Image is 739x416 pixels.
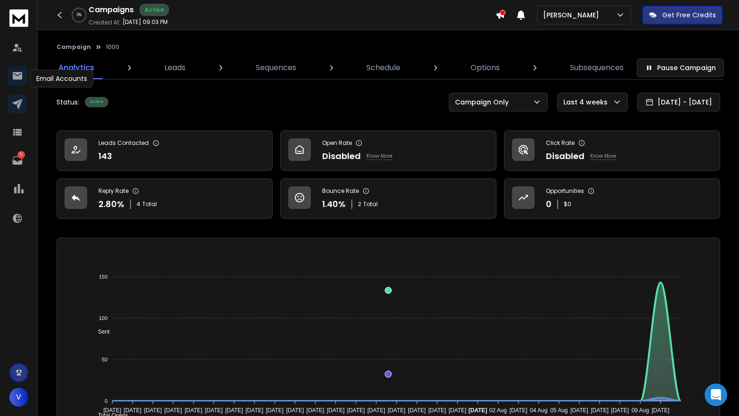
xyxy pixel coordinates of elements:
[266,407,284,414] tspan: [DATE]
[322,139,352,147] p: Open Rate
[358,200,361,208] span: 2
[550,407,568,414] tspan: 05 Aug
[98,150,112,163] p: 143
[510,407,528,414] tspan: [DATE]
[122,18,168,26] p: [DATE] 09:03 PM
[9,9,28,27] img: logo
[91,328,110,335] span: Sent
[322,187,359,195] p: Bounce Rate
[225,407,243,414] tspan: [DATE]
[632,407,649,414] tspan: 09 Aug
[546,187,584,195] p: Opportunities
[98,187,129,195] p: Reply Rate
[546,198,552,211] p: 0
[245,407,263,414] tspan: [DATE]
[546,139,575,147] p: Click Rate
[530,407,547,414] tspan: 04 Aug
[366,62,400,73] p: Schedule
[99,274,107,280] tspan: 150
[637,58,724,77] button: Pause Campaign
[280,130,496,171] a: Open RateDisabledKnow More
[705,384,727,406] div: Open Intercom Messenger
[57,130,273,171] a: Leads Contacted143
[564,56,629,79] a: Subsequences
[250,56,302,79] a: Sequences
[543,10,603,20] p: [PERSON_NAME]
[98,198,124,211] p: 2.80 %
[611,407,629,414] tspan: [DATE]
[124,407,142,414] tspan: [DATE]
[322,150,361,163] p: Disabled
[89,4,134,16] h1: Campaigns
[106,43,119,51] p: 1000
[205,407,223,414] tspan: [DATE]
[98,139,149,147] p: Leads Contacted
[570,62,624,73] p: Subsequences
[471,62,500,73] p: Options
[455,97,512,107] p: Campaign Only
[449,407,467,414] tspan: [DATE]
[9,388,28,407] button: V
[102,357,107,362] tspan: 50
[546,150,585,163] p: Disabled
[642,6,723,24] button: Get Free Credits
[89,19,121,26] p: Created At:
[159,56,191,79] a: Leads
[53,56,100,79] a: Analytics
[57,97,79,107] p: Status:
[139,4,169,16] div: Active
[465,56,505,79] a: Options
[367,407,385,414] tspan: [DATE]
[99,315,107,321] tspan: 100
[8,151,27,170] a: 1
[280,178,496,219] a: Bounce Rate1.40%2Total
[164,407,182,414] tspan: [DATE]
[77,12,81,18] p: 0 %
[347,407,365,414] tspan: [DATE]
[58,62,94,73] p: Analytics
[85,97,108,107] div: Active
[104,407,122,414] tspan: [DATE]
[564,200,571,208] p: $ 0
[322,198,346,211] p: 1.40 %
[366,152,392,160] p: Know More
[142,200,157,208] span: Total
[637,93,720,112] button: [DATE] - [DATE]
[256,62,296,73] p: Sequences
[361,56,406,79] a: Schedule
[30,70,93,88] div: Email Accounts
[563,97,611,107] p: Last 4 weeks
[388,407,406,414] tspan: [DATE]
[57,43,91,51] button: Campaign
[307,407,325,414] tspan: [DATE]
[652,407,670,414] tspan: [DATE]
[185,407,203,414] tspan: [DATE]
[164,62,186,73] p: Leads
[286,407,304,414] tspan: [DATE]
[504,130,720,171] a: Click RateDisabledKnow More
[429,407,447,414] tspan: [DATE]
[57,178,273,219] a: Reply Rate2.80%4Total
[144,407,162,414] tspan: [DATE]
[105,398,107,404] tspan: 0
[469,407,487,414] tspan: [DATE]
[408,407,426,414] tspan: [DATE]
[489,407,507,414] tspan: 02 Aug
[327,407,345,414] tspan: [DATE]
[363,200,378,208] span: Total
[137,200,140,208] span: 4
[590,152,616,160] p: Know More
[17,151,25,159] p: 1
[570,407,588,414] tspan: [DATE]
[662,10,716,20] p: Get Free Credits
[504,178,720,219] a: Opportunities0$0
[591,407,609,414] tspan: [DATE]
